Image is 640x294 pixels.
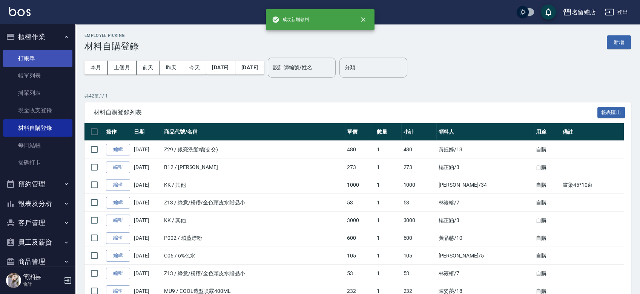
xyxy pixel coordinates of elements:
[94,109,597,116] span: 材料自購登錄列表
[375,123,402,141] th: 數量
[607,38,631,46] a: 新增
[401,123,436,141] th: 小計
[345,141,374,158] td: 480
[106,197,130,209] a: 編輯
[597,107,625,119] button: 報表匯出
[106,179,130,191] a: 編輯
[132,194,162,212] td: [DATE]
[3,119,72,137] a: 材料自購登錄
[345,194,374,212] td: 53
[3,102,72,119] a: 現金收支登錄
[572,8,596,17] div: 名留總店
[3,154,72,171] a: 掃碼打卡
[345,265,374,282] td: 53
[375,212,402,229] td: 1
[162,123,345,141] th: 商品代號/名稱
[162,141,345,158] td: Z29 / 銀亮洗髮精(交交)
[162,158,345,176] td: B12 / [PERSON_NAME]
[534,247,561,265] td: 自購
[3,233,72,252] button: 員工及薪資
[160,61,183,75] button: 昨天
[375,194,402,212] td: 1
[3,252,72,271] button: 商品管理
[401,265,436,282] td: 53
[436,265,534,282] td: 林筱榕 /7
[132,247,162,265] td: [DATE]
[375,247,402,265] td: 1
[401,194,436,212] td: 53
[375,158,402,176] td: 1
[23,273,61,281] h5: 簡湘芸
[602,5,631,19] button: 登出
[561,123,624,141] th: 備註
[84,33,139,38] h2: Employee Picking
[106,268,130,279] a: 編輯
[355,11,371,28] button: close
[162,247,345,265] td: C06 / 6%色水
[132,176,162,194] td: [DATE]
[84,61,108,75] button: 本月
[132,141,162,158] td: [DATE]
[436,141,534,158] td: 黃鈺婷 /13
[436,158,534,176] td: 楊芷涵 /3
[106,250,130,262] a: 編輯
[3,213,72,233] button: 客戶管理
[560,5,599,20] button: 名留總店
[3,67,72,84] a: 帳單列表
[106,215,130,226] a: 編輯
[401,176,436,194] td: 1000
[534,176,561,194] td: 自購
[162,194,345,212] td: Z13 / 綠意/粉穳/金色頭皮水贈品小
[162,229,345,247] td: P002 / 珀藍漂粉
[375,176,402,194] td: 1
[3,84,72,102] a: 掛單列表
[534,229,561,247] td: 自購
[345,123,374,141] th: 單價
[84,41,139,52] h3: 材料自購登錄
[23,281,61,288] p: 會計
[345,247,374,265] td: 105
[108,61,137,75] button: 上個月
[183,61,206,75] button: 今天
[132,212,162,229] td: [DATE]
[132,265,162,282] td: [DATE]
[436,123,534,141] th: 領料人
[84,93,631,99] p: 共 42 筆, 1 / 1
[534,265,561,282] td: 自購
[162,212,345,229] td: KK / 其他
[272,16,310,23] span: 成功新增領料
[534,141,561,158] td: 自購
[137,61,160,75] button: 前天
[436,229,534,247] td: 黃品慈 /10
[401,247,436,265] td: 105
[436,176,534,194] td: [PERSON_NAME] /34
[235,61,264,75] button: [DATE]
[345,229,374,247] td: 600
[541,5,556,20] button: save
[436,212,534,229] td: 楊芷涵 /3
[401,158,436,176] td: 273
[132,158,162,176] td: [DATE]
[162,265,345,282] td: Z13 / 綠意/粉穳/金色頭皮水贈品小
[345,212,374,229] td: 3000
[3,174,72,194] button: 預約管理
[534,158,561,176] td: 自購
[401,229,436,247] td: 600
[534,123,561,141] th: 用途
[375,265,402,282] td: 1
[132,229,162,247] td: [DATE]
[436,247,534,265] td: [PERSON_NAME] /5
[3,50,72,67] a: 打帳單
[104,123,132,141] th: 操作
[6,273,21,288] img: Person
[375,229,402,247] td: 1
[9,7,31,16] img: Logo
[534,194,561,212] td: 自購
[3,194,72,213] button: 報表及分析
[345,176,374,194] td: 1000
[401,212,436,229] td: 3000
[561,176,624,194] td: 畫染45*10束
[375,141,402,158] td: 1
[162,176,345,194] td: KK / 其他
[597,108,625,116] a: 報表匯出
